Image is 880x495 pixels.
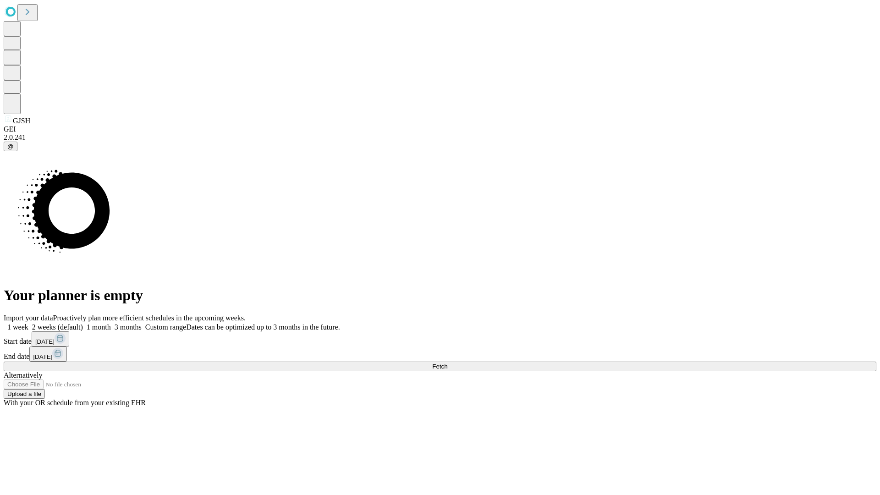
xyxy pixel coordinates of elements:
div: Start date [4,331,876,346]
span: 1 month [87,323,111,331]
div: GEI [4,125,876,133]
h1: Your planner is empty [4,287,876,304]
span: Proactively plan more efficient schedules in the upcoming weeks. [53,314,246,322]
div: 2.0.241 [4,133,876,142]
span: Alternatively [4,371,42,379]
button: [DATE] [32,331,69,346]
span: With your OR schedule from your existing EHR [4,399,146,407]
span: Fetch [432,363,447,370]
span: [DATE] [33,353,52,360]
span: GJSH [13,117,30,125]
button: Upload a file [4,389,45,399]
button: @ [4,142,17,151]
span: 1 week [7,323,28,331]
button: [DATE] [29,346,67,362]
button: Fetch [4,362,876,371]
span: Custom range [145,323,186,331]
div: End date [4,346,876,362]
span: [DATE] [35,338,55,345]
span: @ [7,143,14,150]
span: Import your data [4,314,53,322]
span: Dates can be optimized up to 3 months in the future. [186,323,340,331]
span: 3 months [115,323,142,331]
span: 2 weeks (default) [32,323,83,331]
